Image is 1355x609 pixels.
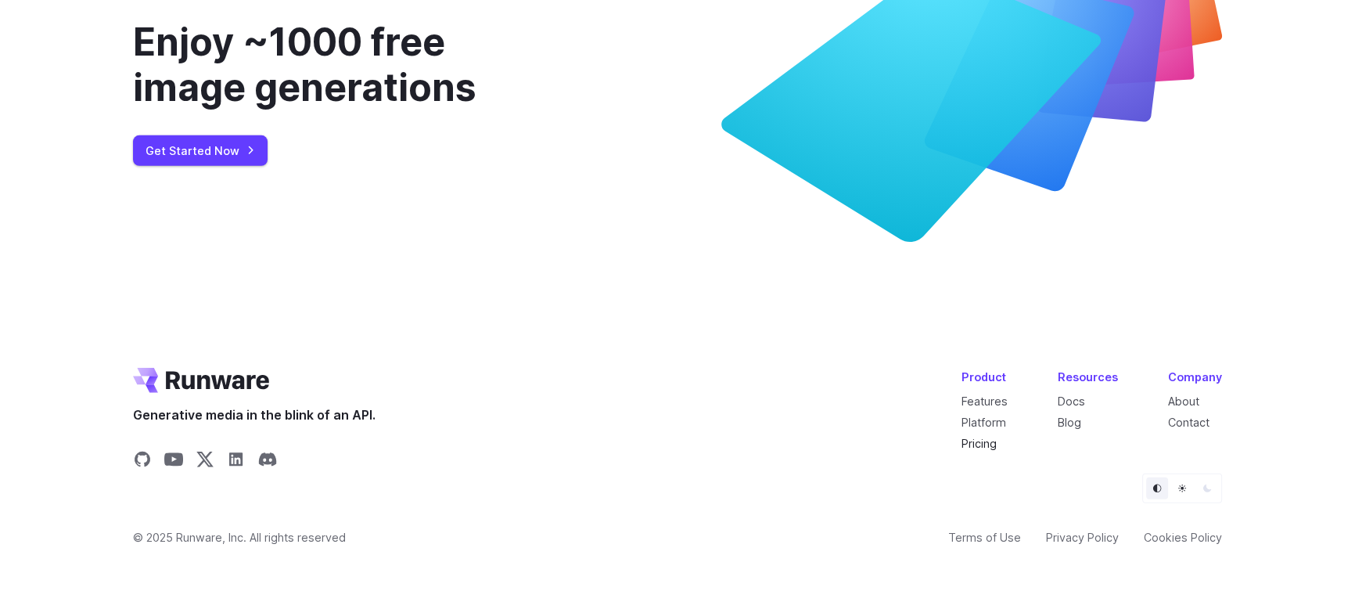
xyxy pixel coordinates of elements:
span: © 2025 Runware, Inc. All rights reserved [133,528,346,546]
button: Light [1171,477,1193,499]
a: Terms of Use [948,528,1021,546]
a: Pricing [961,437,997,450]
a: Blog [1058,416,1081,429]
a: Cookies Policy [1144,528,1222,546]
a: Share on YouTube [164,450,183,474]
a: Share on GitHub [133,450,152,474]
a: Get Started Now [133,135,268,166]
a: Go to / [133,368,269,393]
div: Product [961,368,1008,386]
div: Enjoy ~1000 free image generations [133,20,559,110]
a: Privacy Policy [1046,528,1119,546]
button: Dark [1196,477,1218,499]
a: Contact [1168,416,1209,429]
a: Share on X [196,450,214,474]
a: About [1168,395,1199,408]
div: Company [1168,368,1222,386]
a: Share on LinkedIn [227,450,246,474]
a: Platform [961,416,1006,429]
a: Share on Discord [258,450,277,474]
ul: Theme selector [1142,474,1222,503]
button: Default [1146,477,1168,499]
div: Resources [1058,368,1118,386]
a: Features [961,395,1008,408]
span: Generative media in the blink of an API. [133,405,376,426]
a: Docs [1058,395,1085,408]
